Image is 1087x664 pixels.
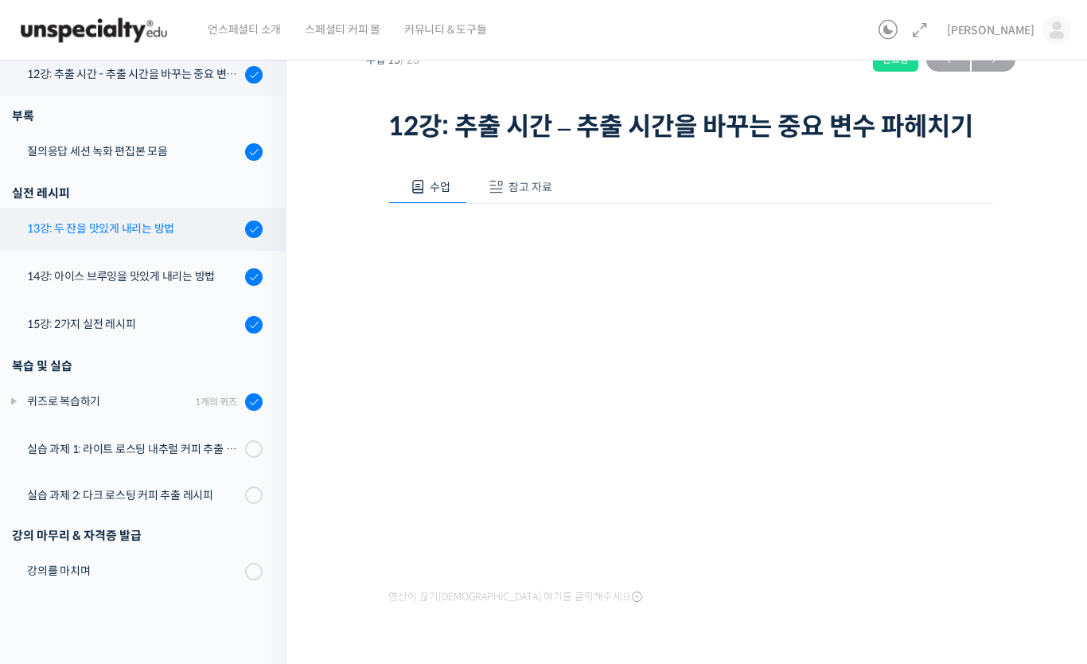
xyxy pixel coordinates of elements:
div: 15강: 2가지 실전 레시피 [27,315,240,333]
span: 참고 자료 [508,180,552,194]
span: 영상이 끊기[DEMOGRAPHIC_DATA] 여기를 클릭해주세요 [388,591,642,603]
span: 설정 [246,529,265,541]
div: 실습 과제 1: 라이트 로스팅 내추럴 커피 추출 레시피 [27,440,240,458]
div: 1개의 퀴즈 [195,394,237,409]
span: 대화 [146,529,165,542]
div: 복습 및 실습 [12,355,263,377]
h1: 12강: 추출 시간 – 추출 시간을 바꾸는 중요 변수 파헤치기 [388,111,993,142]
div: 12강: 추출 시간 - 추출 시간을 바꾸는 중요 변수 파헤치기 [27,65,240,83]
div: 13강: 두 잔을 맛있게 내리는 방법 [27,220,240,237]
div: 실습 과제 2: 다크 로스팅 커피 추출 레시피 [27,486,240,504]
span: [PERSON_NAME] [947,23,1034,37]
span: 홈 [50,529,60,541]
a: 설정 [205,505,306,545]
div: 실전 레시피 [12,182,263,204]
div: 퀴즈로 복습하기 [27,393,190,410]
a: 대화 [105,505,205,545]
div: 14강: 아이스 브루잉을 맛있게 내리는 방법 [27,268,240,285]
div: 강의 마무리 & 자격증 발급 [12,525,263,546]
div: 질의응답 세션 녹화 편집본 모음 [27,143,240,160]
div: 강의를 마치며 [27,562,240,580]
span: 수업 15 [366,55,419,65]
div: 부록 [12,105,263,127]
a: 홈 [5,505,105,545]
span: 수업 [430,180,450,194]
